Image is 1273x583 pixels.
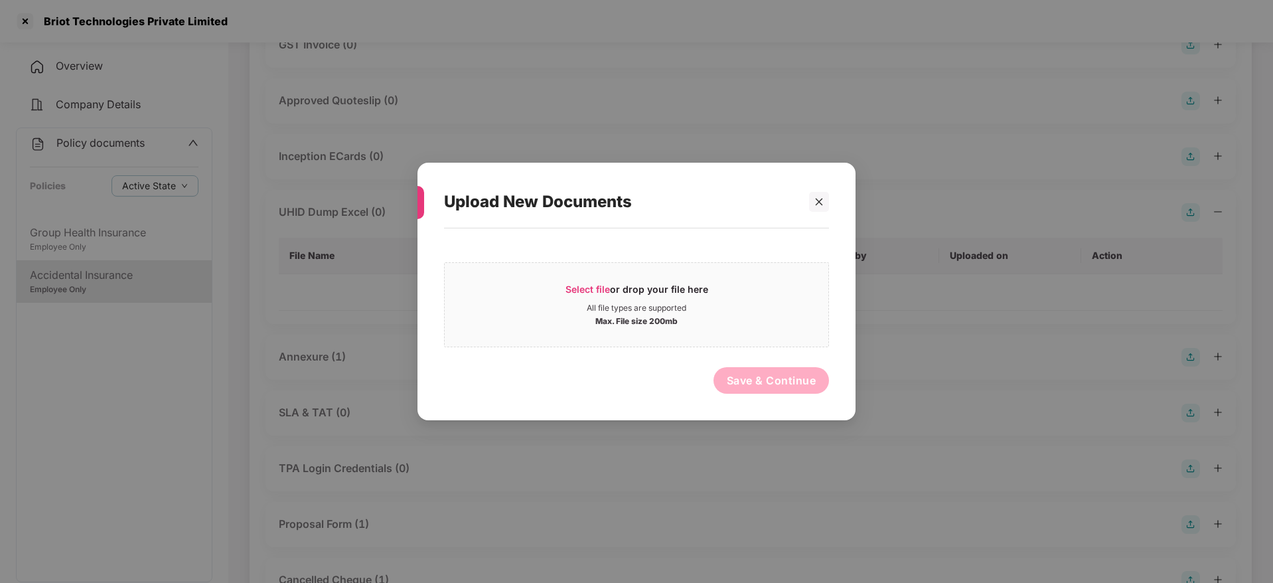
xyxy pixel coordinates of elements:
[565,283,708,303] div: or drop your file here
[713,367,830,394] button: Save & Continue
[565,284,610,295] span: Select file
[444,176,797,228] div: Upload New Documents
[595,313,678,327] div: Max. File size 200mb
[445,273,828,337] span: Select fileor drop your file hereAll file types are supportedMax. File size 200mb
[587,303,686,313] div: All file types are supported
[814,197,824,207] span: close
